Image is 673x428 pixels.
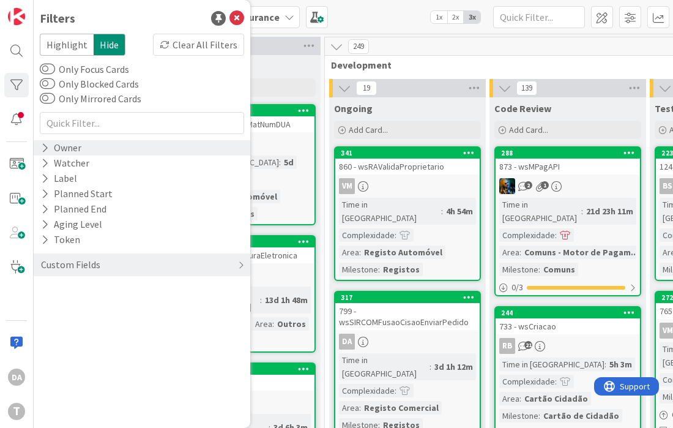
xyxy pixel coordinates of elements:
[40,34,94,56] span: Highlight
[604,358,606,371] span: :
[339,353,429,380] div: Time in [GEOGRAPHIC_DATA]
[8,403,25,420] div: T
[496,307,640,334] div: 244733 - wsCriacao
[341,293,480,302] div: 317
[519,392,521,405] span: :
[40,91,141,106] label: Only Mirrored Cards
[339,246,359,259] div: Area
[335,148,480,175] div: 341860 - wsRAValidaProprietario
[40,9,75,28] div: Filters
[501,149,640,157] div: 288
[496,148,640,159] div: 288
[8,8,25,25] img: Visit kanbanzone.com
[339,401,359,415] div: Area
[521,246,641,259] div: Comuns - Motor de Pagam...
[40,217,103,232] div: Aging Level
[349,124,388,135] span: Add Card...
[499,228,555,242] div: Complexidade
[339,384,395,397] div: Complexidade
[540,409,622,422] div: Cartão de Cidadão
[499,392,519,405] div: Area
[494,102,551,115] span: Code Review
[40,186,114,201] div: Planned Start
[40,232,81,247] div: Token
[441,205,443,218] span: :
[153,34,244,56] div: Clear All Filters
[541,181,549,189] span: 1
[429,360,431,374] span: :
[339,178,355,194] div: VM
[40,201,108,217] div: Planned End
[501,309,640,317] div: 244
[493,6,585,28] input: Quick Filter...
[395,228,396,242] span: :
[279,156,281,169] span: :
[361,246,445,259] div: Registo Automóvel
[260,293,262,307] span: :
[252,317,272,331] div: Area
[447,11,464,23] span: 2x
[339,198,441,225] div: Time in [GEOGRAPHIC_DATA]
[499,178,515,194] img: JC
[334,102,373,115] span: Ongoing
[94,34,125,56] span: Hide
[581,205,583,218] span: :
[509,124,548,135] span: Add Card...
[464,11,480,23] span: 3x
[335,159,480,175] div: 860 - wsRAValidaProprietario
[339,334,355,350] div: DA
[335,178,480,194] div: VM
[538,409,540,422] span: :
[335,292,480,303] div: 317
[262,293,311,307] div: 13d 1h 48m
[499,338,515,354] div: RB
[359,401,361,415] span: :
[499,358,604,371] div: Time in [GEOGRAPHIC_DATA]
[40,156,91,171] div: Watcher
[334,146,481,281] a: 341860 - wsRAValidaProprietarioVMTime in [GEOGRAPHIC_DATA]:4h 54mComplexidade:Area:Registo Automó...
[431,360,476,374] div: 3d 1h 12m
[361,401,442,415] div: Registo Comercial
[431,11,447,23] span: 1x
[521,392,591,405] div: Cartão Cidadão
[499,263,538,276] div: Milestone
[339,228,395,242] div: Complexidade
[494,146,641,296] a: 288873 - wsMPagAPIJCTime in [GEOGRAPHIC_DATA]:21d 23h 11mComplexidade:Area:Comuns - Motor de Paga...
[555,228,557,242] span: :
[496,338,640,354] div: RB
[496,280,640,295] div: 0/3
[395,384,396,397] span: :
[40,77,139,91] label: Only Blocked Cards
[380,263,423,276] div: Registos
[272,317,274,331] span: :
[40,62,129,77] label: Only Focus Cards
[496,178,640,194] div: JC
[335,148,480,159] div: 341
[40,112,244,134] input: Quick Filter...
[40,63,55,75] button: Only Focus Cards
[524,181,532,189] span: 2
[443,205,476,218] div: 4h 54m
[499,409,538,422] div: Milestone
[540,263,578,276] div: Comuns
[519,246,521,259] span: :
[339,263,378,276] div: Milestone
[8,369,25,386] div: DA
[40,92,55,105] button: Only Mirrored Cards
[499,198,581,225] div: Time in [GEOGRAPHIC_DATA]
[359,246,361,259] span: :
[511,281,523,294] span: 0 / 3
[499,375,555,388] div: Complexidade
[496,318,640,334] div: 733 - wsCriacao
[356,81,377,96] span: 19
[516,81,537,96] span: 139
[538,263,540,276] span: :
[40,140,83,156] div: Owner
[40,257,102,272] div: Custom Fields
[583,205,636,218] div: 21d 23h 11m
[26,2,56,17] span: Support
[281,156,297,169] div: 5d
[40,171,78,186] div: Label
[496,307,640,318] div: 244
[341,149,480,157] div: 341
